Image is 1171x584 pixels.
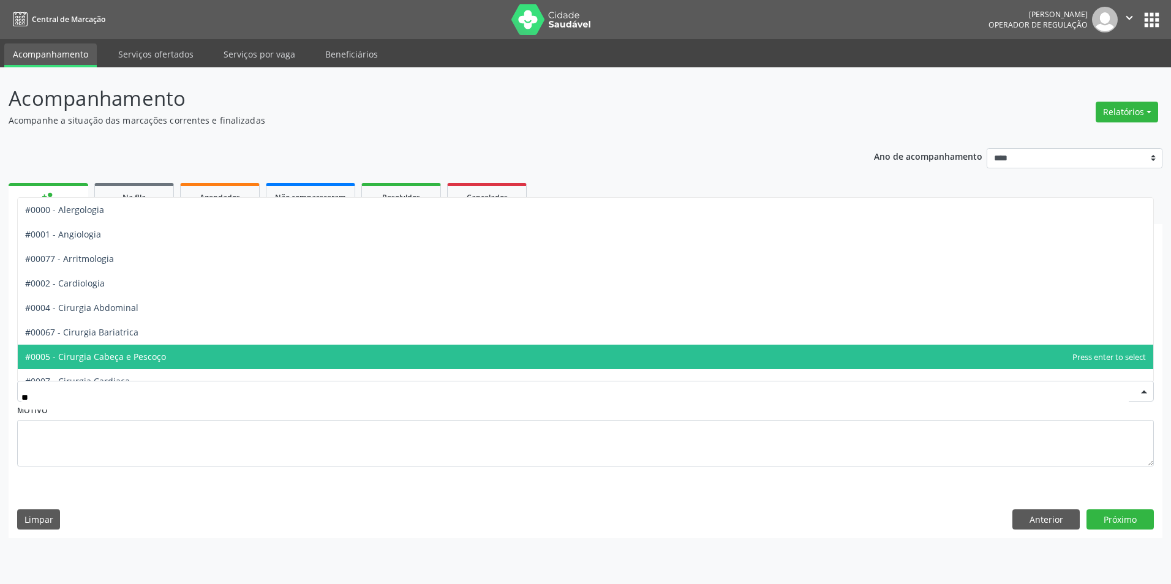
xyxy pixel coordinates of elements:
[9,83,816,114] p: Acompanhamento
[9,9,105,29] a: Central de Marcação
[467,192,508,203] span: Cancelados
[25,228,101,240] span: #0001 - Angiologia
[25,204,104,215] span: #0000 - Alergologia
[1141,9,1162,31] button: apps
[1012,509,1080,530] button: Anterior
[25,375,130,387] span: #0007 - Cirurgia Cardiaca
[988,20,1088,30] span: Operador de regulação
[25,326,138,338] span: #00067 - Cirurgia Bariatrica
[25,277,105,289] span: #0002 - Cardiologia
[110,43,202,65] a: Serviços ofertados
[1086,509,1154,530] button: Próximo
[25,351,166,362] span: #0005 - Cirurgia Cabeça e Pescoço
[17,402,48,421] label: Motivo
[200,192,240,203] span: Agendados
[42,190,55,204] div: person_add
[25,302,138,313] span: #0004 - Cirurgia Abdominal
[1118,7,1141,32] button: 
[32,14,105,24] span: Central de Marcação
[1092,7,1118,32] img: img
[275,192,346,203] span: Não compareceram
[382,192,420,203] span: Resolvidos
[17,509,60,530] button: Limpar
[1096,102,1158,122] button: Relatórios
[1123,11,1136,24] i: 
[317,43,386,65] a: Beneficiários
[215,43,304,65] a: Serviços por vaga
[874,148,982,163] p: Ano de acompanhamento
[25,253,114,264] span: #00077 - Arritmologia
[122,192,146,203] span: Na fila
[9,114,816,127] p: Acompanhe a situação das marcações correntes e finalizadas
[4,43,97,67] a: Acompanhamento
[988,9,1088,20] div: [PERSON_NAME]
